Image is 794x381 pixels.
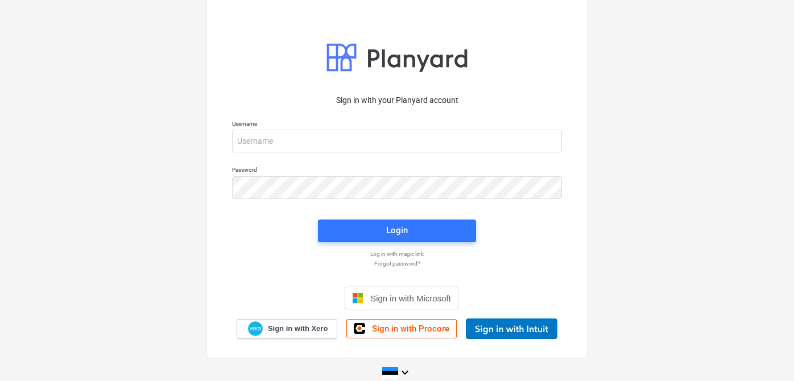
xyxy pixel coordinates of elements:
[226,260,568,267] a: Forgot password?
[370,293,451,303] span: Sign in with Microsoft
[318,220,476,242] button: Login
[386,223,408,238] div: Login
[372,324,449,334] span: Sign in with Procore
[346,319,457,338] a: Sign in with Procore
[268,324,328,334] span: Sign in with Xero
[237,319,338,339] a: Sign in with Xero
[398,366,412,379] i: keyboard_arrow_down
[232,120,562,130] p: Username
[352,292,363,304] img: Microsoft logo
[232,130,562,152] input: Username
[248,321,263,337] img: Xero logo
[232,94,562,106] p: Sign in with your Planyard account
[226,250,568,258] a: Log in with magic link
[232,166,562,176] p: Password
